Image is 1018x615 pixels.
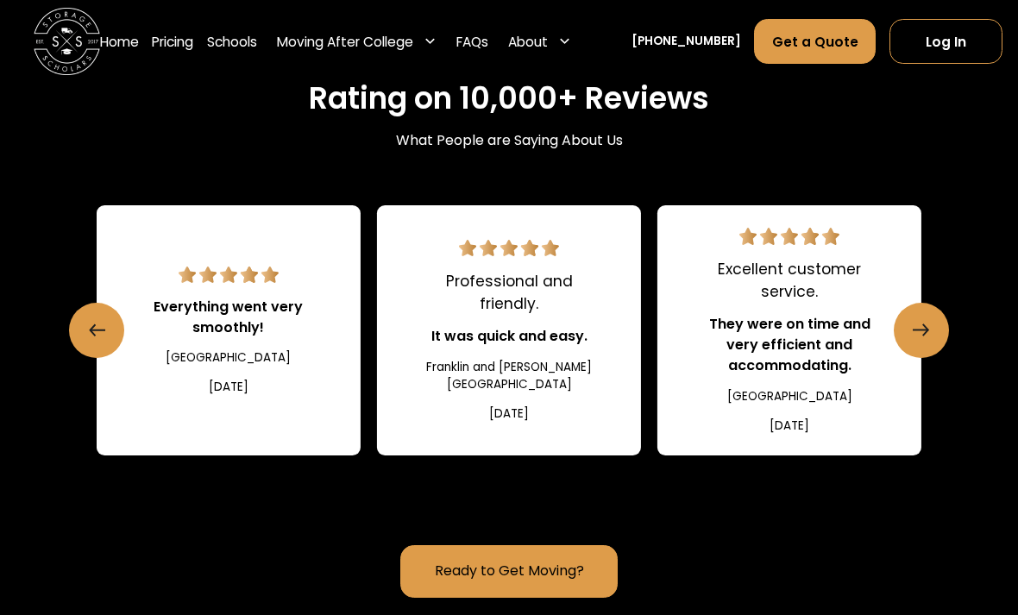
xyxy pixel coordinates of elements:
[166,349,291,367] div: [GEOGRAPHIC_DATA]
[459,240,559,256] img: 5 star review.
[34,9,100,75] img: Storage Scholars main logo
[179,267,279,283] img: 5 star review.
[400,545,618,598] a: Ready to Get Moving?
[508,32,548,52] div: About
[889,19,1002,64] a: Log In
[152,18,193,65] a: Pricing
[502,18,578,65] div: About
[136,297,320,338] div: Everything went very smoothly!
[69,303,124,358] a: Previous slide
[489,405,529,423] div: [DATE]
[417,270,600,315] div: Professional and friendly.
[277,32,413,52] div: Moving After College
[657,205,921,455] a: 5 star review.Excellent customer service.They were on time and very efficient and accommodating.[...
[456,18,488,65] a: FAQs
[270,18,443,65] div: Moving After College
[697,258,881,303] div: Excellent customer service.
[657,205,921,455] div: 2 / 22
[739,228,839,244] img: 5 star review.
[97,44,921,116] h2: Storage Scholars has a 4.7 Star Rating on 10,000+ Reviews
[377,205,641,455] a: 5 star review.Professional and friendly.It was quick and easy.Franklin and [PERSON_NAME][GEOGRAPH...
[209,379,248,396] div: [DATE]
[377,205,641,455] div: 1 / 22
[754,19,876,64] a: Get a Quote
[894,303,949,358] a: Next slide
[417,359,600,394] div: Franklin and [PERSON_NAME][GEOGRAPHIC_DATA]
[770,417,809,435] div: [DATE]
[207,18,257,65] a: Schools
[100,18,139,65] a: Home
[396,130,623,151] div: What People are Saying About Us
[697,314,881,376] div: They were on time and very efficient and accommodating.
[97,205,361,455] a: 5 star review.Everything went very smoothly![GEOGRAPHIC_DATA][DATE]
[727,388,852,405] div: [GEOGRAPHIC_DATA]
[632,33,741,50] a: [PHONE_NUMBER]
[97,205,361,455] div: 22 / 22
[431,326,588,347] div: It was quick and easy.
